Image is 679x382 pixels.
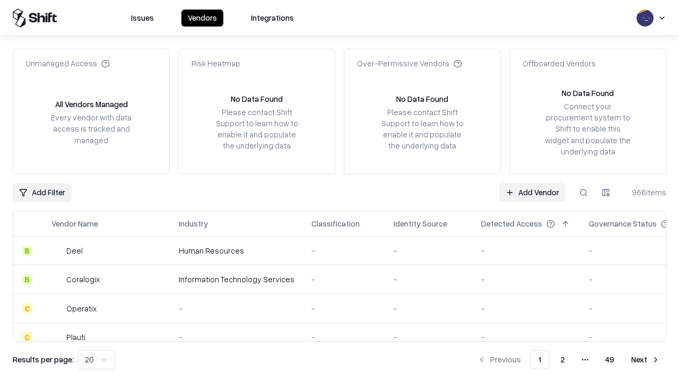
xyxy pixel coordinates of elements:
[394,274,464,285] div: -
[481,332,572,343] div: -
[66,303,97,314] div: Operatix
[311,218,360,229] div: Classification
[394,332,464,343] div: -
[22,303,32,314] div: C
[191,58,240,69] div: Risk Heatmap
[66,332,85,343] div: Plauti
[311,245,377,256] div: -
[245,10,300,27] button: Integrations
[529,350,550,369] button: 1
[481,303,572,314] div: -
[357,58,462,69] div: Over-Permissive Vendors
[378,107,466,152] div: Please contact Shift Support to learn how to enable it and populate the underlying data
[26,58,110,69] div: Unmanaged Access
[523,58,596,69] div: Offboarded Vendors
[624,187,666,198] div: 966 items
[544,101,632,157] div: Connect your procurement system to Shift to enable this widget and populate the underlying data
[179,245,294,256] div: Human Resources
[481,245,572,256] div: -
[394,218,447,229] div: Identity Source
[179,218,208,229] div: Industry
[51,303,62,314] img: Operatix
[311,303,377,314] div: -
[51,332,62,342] img: Plauti
[47,112,135,145] div: Every vendor with data access is tracked and managed
[597,350,623,369] button: 49
[22,332,32,342] div: C
[481,274,572,285] div: -
[22,246,32,256] div: B
[66,274,100,285] div: Coralogix
[13,354,74,365] p: Results per page:
[55,99,128,110] div: All Vendors Managed
[179,332,294,343] div: -
[499,183,565,202] a: Add Vendor
[66,245,83,256] div: Deel
[481,218,542,229] div: Detected Access
[394,303,464,314] div: -
[181,10,223,27] button: Vendors
[13,183,72,202] button: Add Filter
[589,218,657,229] div: Governance Status
[51,218,98,229] div: Vendor Name
[396,93,448,105] div: No Data Found
[179,274,294,285] div: Information Technology Services
[471,350,666,369] nav: pagination
[311,274,377,285] div: -
[51,246,62,256] img: Deel
[562,88,614,99] div: No Data Found
[51,274,62,285] img: Coralogix
[22,274,32,285] div: B
[625,350,666,369] button: Next
[125,10,160,27] button: Issues
[179,303,294,314] div: -
[231,93,283,105] div: No Data Found
[552,350,573,369] button: 2
[213,107,301,152] div: Please contact Shift Support to learn how to enable it and populate the underlying data
[311,332,377,343] div: -
[394,245,464,256] div: -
